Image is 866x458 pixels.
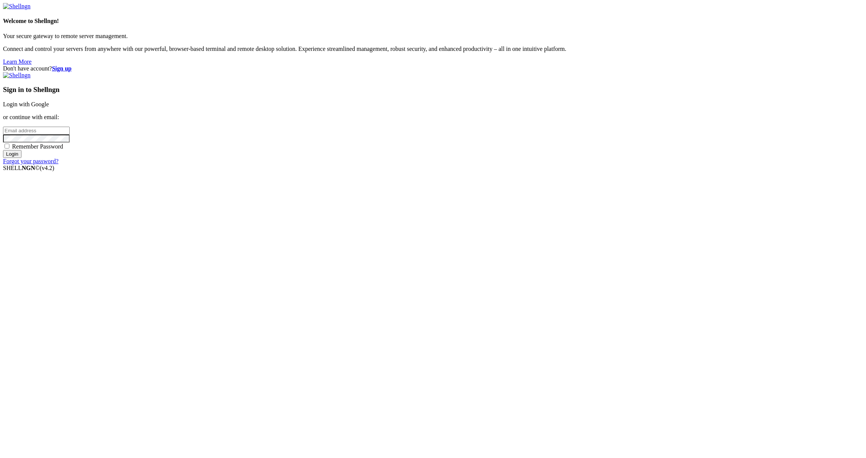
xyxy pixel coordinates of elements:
[3,150,21,158] input: Login
[40,165,55,171] span: 4.2.0
[52,65,72,72] a: Sign up
[3,33,863,40] p: Your secure gateway to remote server management.
[3,158,58,164] a: Forgot your password?
[3,3,30,10] img: Shellngn
[12,143,63,150] span: Remember Password
[3,58,32,65] a: Learn More
[3,46,863,52] p: Connect and control your servers from anywhere with our powerful, browser-based terminal and remo...
[3,86,863,94] h3: Sign in to Shellngn
[3,127,70,135] input: Email address
[3,18,863,25] h4: Welcome to Shellngn!
[5,144,9,149] input: Remember Password
[3,72,30,79] img: Shellngn
[3,65,863,72] div: Don't have account?
[3,101,49,107] a: Login with Google
[3,165,54,171] span: SHELL ©
[3,114,863,121] p: or continue with email:
[22,165,35,171] b: NGN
